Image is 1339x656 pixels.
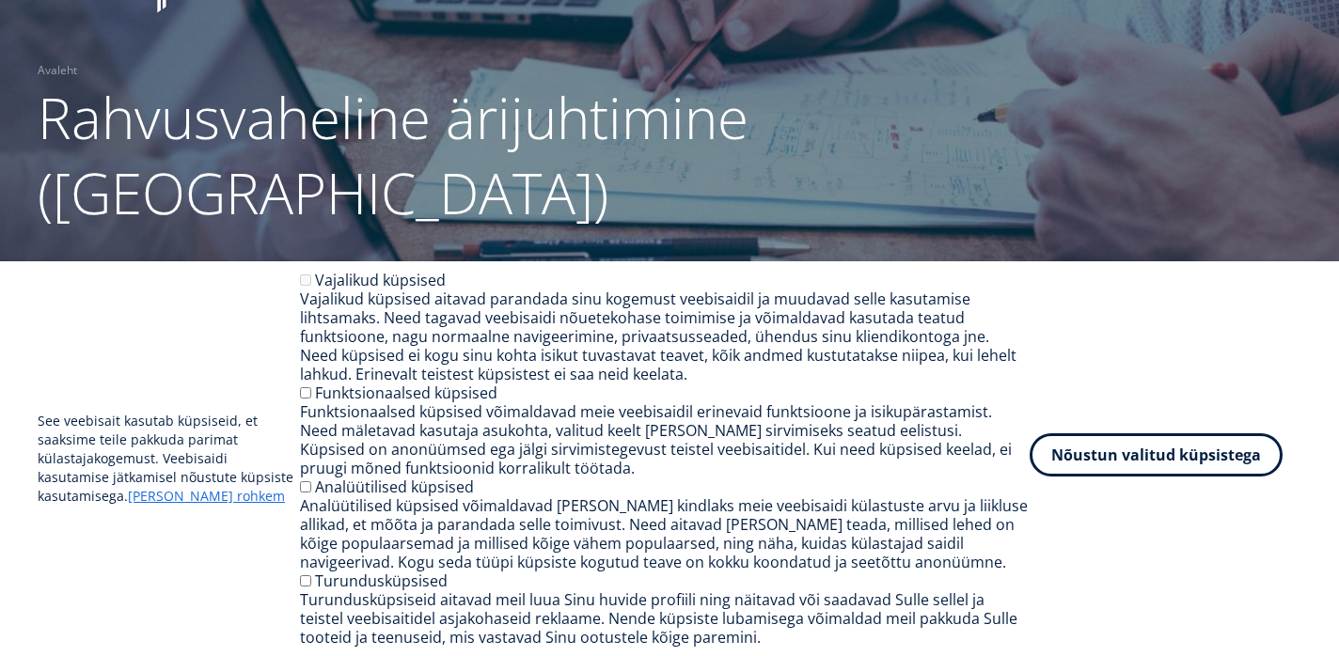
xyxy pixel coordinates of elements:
[5,185,17,197] input: Rahvusvaheline ärijuhtimine ([GEOGRAPHIC_DATA])
[300,590,1030,647] div: Turundusküpsiseid aitavad meil luua Sinu huvide profiili ning näitavad või saadavad Sulle sellel ...
[38,79,748,231] span: Rahvusvaheline ärijuhtimine ([GEOGRAPHIC_DATA])
[38,61,77,80] a: Avaleht
[22,184,310,201] span: Rahvusvaheline ärijuhtimine ([GEOGRAPHIC_DATA])
[300,289,1030,383] div: Vajalikud küpsised aitavad parandada sinu kogemust veebisaidil ja muudavad selle kasutamise lihts...
[315,270,446,290] label: Vajalikud küpsised
[315,383,497,403] label: Funktsionaalsed küpsised
[315,570,448,591] label: Turundusküpsised
[1030,433,1283,476] button: Nõustun valitud küpsistega
[38,412,300,506] p: See veebisait kasutab küpsiseid, et saaksime teile pakkuda parimat külastajakogemust. Veebisaidi ...
[477,1,562,18] span: Perekonnanimi
[315,476,474,497] label: Analüütilised küpsised
[300,402,1030,477] div: Funktsionaalsed küpsised võimaldavad meie veebisaidil erinevaid funktsioone ja isikupärastamist. ...
[300,496,1030,571] div: Analüütilised küpsised võimaldavad [PERSON_NAME] kindlaks meie veebisaidi külastuste arvu ja liik...
[128,487,285,506] a: [PERSON_NAME] rohkem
